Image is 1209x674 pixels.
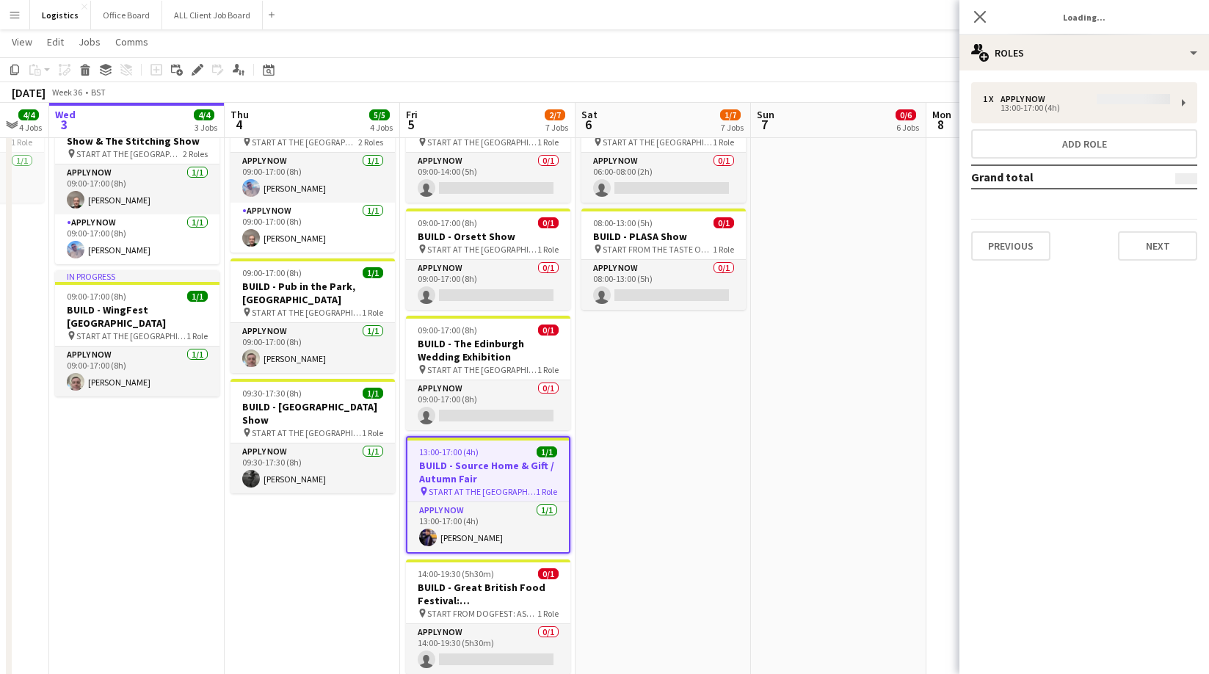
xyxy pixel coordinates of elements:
app-job-card: In progress09:00-17:00 (8h)2/2BUILD - The Creative Craft Show & The Stitching Show START AT THE [... [55,88,219,264]
button: Office Board [91,1,162,29]
span: 1 Role [537,364,559,375]
span: Comms [115,35,148,48]
a: Comms [109,32,154,51]
app-job-card: 13:00-17:00 (4h)1/1BUILD - Source Home & Gift / Autumn Fair START AT THE [GEOGRAPHIC_DATA]1 RoleA... [406,436,570,554]
span: 1 Role [362,307,383,318]
span: 14:00-19:30 (5h30m) [418,568,494,579]
div: 4 Jobs [370,122,393,133]
a: Edit [41,32,70,51]
app-job-card: 09:00-17:00 (8h)1/1BUILD - Pub in the Park, [GEOGRAPHIC_DATA] START AT THE [GEOGRAPHIC_DATA]1 Rol... [230,258,395,373]
span: 0/6 [896,109,916,120]
button: Next [1118,231,1197,261]
button: Previous [971,231,1050,261]
span: 09:00-17:00 (8h) [418,325,477,336]
app-card-role: APPLY NOW1/109:30-17:30 (8h)[PERSON_NAME] [230,443,395,493]
span: Thu [230,108,249,121]
span: START AT THE [GEOGRAPHIC_DATA] [427,137,537,148]
span: START AT THE [GEOGRAPHIC_DATA] [76,148,183,159]
span: 13:00-17:00 (4h) [419,446,479,457]
span: START AT THE [GEOGRAPHIC_DATA] [252,137,358,148]
span: 3 [53,116,76,133]
span: 1/1 [537,446,557,457]
app-job-card: 09:00-14:00 (5h)0/1BUILD - DogFEST: [GEOGRAPHIC_DATA] START AT THE [GEOGRAPHIC_DATA]1 RoleAPPLY N... [406,88,570,203]
span: START FROM DOGFEST: ASHTON COURT [427,608,537,619]
h3: BUILD - Source Home & Gift / Autumn Fair [407,459,569,485]
span: 6 [579,116,598,133]
button: Add role [971,129,1197,159]
span: START AT THE [GEOGRAPHIC_DATA] [427,364,537,375]
a: Jobs [73,32,106,51]
button: Logistics [30,1,91,29]
app-card-role: APPLY NOW1/109:00-17:00 (8h)[PERSON_NAME] [230,323,395,373]
span: Week 36 [48,87,85,98]
span: 1 Role [713,137,734,148]
span: 5 [404,116,418,133]
span: 1 Role [362,427,383,438]
div: 09:30-17:30 (8h)1/1BUILD - [GEOGRAPHIC_DATA] Show START AT THE [GEOGRAPHIC_DATA]1 RoleAPPLY NOW1/... [230,379,395,493]
app-card-role: APPLY NOW0/109:00-17:00 (8h) [406,260,570,310]
h3: BUILD - WingFest [GEOGRAPHIC_DATA] [55,303,219,330]
app-card-role: APPLY NOW0/114:00-19:30 (5h30m) [406,624,570,674]
span: START AT THE [GEOGRAPHIC_DATA] [252,427,362,438]
app-job-card: 08:00-13:00 (5h)0/1BUILD - PLASA Show START FROM THE TASTE OF THE CARIBBEAN1 RoleAPPLY NOW0/108:0... [581,209,746,310]
app-job-card: 06:00-08:00 (2h)0/1BUILD - Taste of the Caribbean START AT THE [GEOGRAPHIC_DATA]1 RoleAPPLY NOW0/... [581,88,746,203]
span: 1 Role [537,608,559,619]
app-job-card: 09:00-17:00 (8h)2/2BUILD - Baby & Toddler Show: [GEOGRAPHIC_DATA] START AT THE [GEOGRAPHIC_DATA]2... [230,88,395,253]
app-card-role: APPLY NOW0/108:00-13:00 (5h) [581,260,746,310]
div: 14:00-19:30 (5h30m)0/1BUILD - Great British Food Festival: [GEOGRAPHIC_DATA] START FROM DOGFEST: ... [406,559,570,674]
span: View [12,35,32,48]
span: Wed [55,108,76,121]
span: 0/1 [538,568,559,579]
app-card-role: APPLY NOW1/113:00-17:00 (4h)[PERSON_NAME] [407,502,569,552]
h3: BUILD - Great British Food Festival: [GEOGRAPHIC_DATA] [406,581,570,607]
app-card-role: APPLY NOW1/109:00-17:00 (8h)[PERSON_NAME] [55,214,219,264]
button: ALL Client Job Board [162,1,263,29]
h3: BUILD - [GEOGRAPHIC_DATA] Show [230,400,395,427]
a: View [6,32,38,51]
span: START AT THE [GEOGRAPHIC_DATA] [429,486,536,497]
span: 1 Role [536,486,557,497]
app-card-role: APPLY NOW1/109:00-17:00 (8h)[PERSON_NAME] [230,203,395,253]
span: 4/4 [194,109,214,120]
span: 2 Roles [183,148,208,159]
div: 7 Jobs [545,122,568,133]
div: 3 Jobs [195,122,217,133]
app-job-card: 09:00-17:00 (8h)0/1BUILD - Orsett Show START AT THE [GEOGRAPHIC_DATA]1 RoleAPPLY NOW0/109:00-17:0... [406,209,570,310]
span: 1 Role [186,330,208,341]
span: 0/1 [714,217,734,228]
h3: BUILD - Orsett Show [406,230,570,243]
div: BST [91,87,106,98]
span: 1 Role [11,137,32,148]
span: START AT THE [GEOGRAPHIC_DATA] [427,244,537,255]
h3: BUILD - Pub in the Park, [GEOGRAPHIC_DATA] [230,280,395,306]
span: START FROM THE TASTE OF THE CARIBBEAN [603,244,713,255]
span: 1/1 [363,267,383,278]
div: 7 Jobs [721,122,744,133]
div: In progress [55,270,219,282]
span: 09:00-17:00 (8h) [418,217,477,228]
h3: BUILD - The Edinburgh Wedding Exhibition [406,337,570,363]
h3: BUILD - PLASA Show [581,230,746,243]
span: Jobs [79,35,101,48]
span: 7 [755,116,774,133]
div: [DATE] [12,85,46,100]
span: 5/5 [369,109,390,120]
span: 1 Role [713,244,734,255]
span: 1/1 [363,388,383,399]
span: 4/4 [18,109,39,120]
app-card-role: APPLY NOW1/109:00-17:00 (8h)[PERSON_NAME] [55,347,219,396]
span: 2 Roles [358,137,383,148]
span: 09:00-17:00 (8h) [242,267,302,278]
span: 09:00-17:00 (8h) [67,291,126,302]
div: Roles [959,35,1209,70]
app-job-card: In progress09:00-17:00 (8h)1/1BUILD - WingFest [GEOGRAPHIC_DATA] START AT THE [GEOGRAPHIC_DATA]1 ... [55,270,219,396]
span: Mon [932,108,951,121]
